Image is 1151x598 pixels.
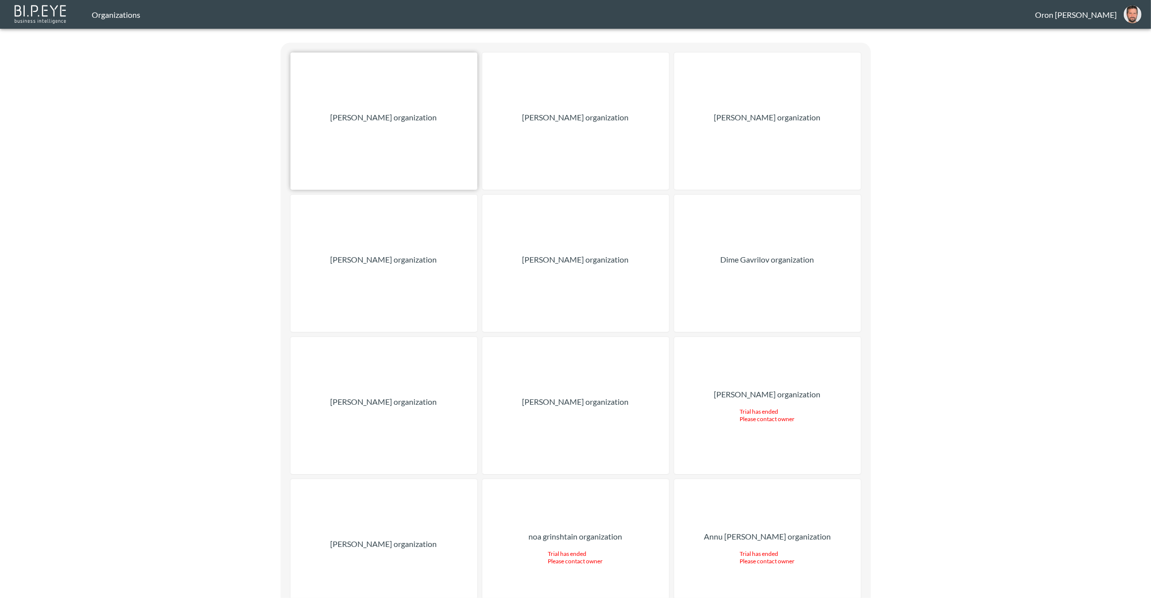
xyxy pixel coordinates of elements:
div: Oron [PERSON_NAME] [1035,10,1117,19]
p: [PERSON_NAME] organization [714,111,821,123]
img: f7df4f0b1e237398fe25aedd0497c453 [1124,5,1142,23]
p: noa grinshtain organization [529,531,623,543]
p: [PERSON_NAME] organization [522,396,629,408]
p: [PERSON_NAME] organization [331,396,437,408]
p: Dime Gavrilov organization [721,254,814,266]
p: Annu [PERSON_NAME] organization [704,531,831,543]
p: [PERSON_NAME] organization [331,538,437,550]
p: [PERSON_NAME] organization [331,111,437,123]
img: bipeye-logo [12,2,69,25]
button: oron@bipeye.com [1117,2,1149,26]
div: Organizations [92,10,1035,19]
div: Trial has ended Please contact owner [548,550,603,565]
div: Trial has ended Please contact owner [740,550,795,565]
p: [PERSON_NAME] organization [331,254,437,266]
p: [PERSON_NAME] organization [522,111,629,123]
div: Trial has ended Please contact owner [740,408,795,423]
p: [PERSON_NAME] organization [522,254,629,266]
p: [PERSON_NAME] organization [714,388,821,400]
